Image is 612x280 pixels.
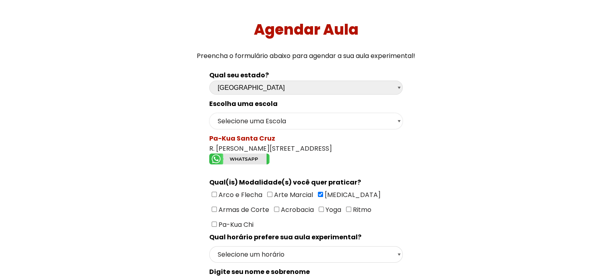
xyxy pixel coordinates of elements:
[209,134,275,143] spam: Pa-Kua Santa Cruz
[3,50,609,61] p: Preencha o formulário abaixo para agendar a sua aula experimental!
[212,207,217,212] input: Armas de Corte
[346,207,351,212] input: Ritmo
[319,207,324,212] input: Yoga
[209,178,361,187] spam: Qual(is) Modalidade(s) você quer praticar?
[318,192,323,197] input: [MEDICAL_DATA]
[274,207,279,212] input: Acrobacia
[217,190,262,199] span: Arco e Flecha
[217,220,253,229] span: Pa-Kua Chi
[324,205,341,214] span: Yoga
[209,71,269,80] b: Qual seu estado?
[209,133,403,167] div: R. [PERSON_NAME][STREET_ADDRESS]
[267,192,272,197] input: Arte Marcial
[323,190,381,199] span: [MEDICAL_DATA]
[212,222,217,227] input: Pa-Kua Chi
[209,232,361,242] spam: Qual horário prefere sua aula experimental?
[351,205,371,214] span: Ritmo
[209,99,278,108] spam: Escolha uma escola
[209,153,270,164] img: whatsapp
[209,267,310,276] spam: Digite seu nome e sobrenome
[272,190,313,199] span: Arte Marcial
[212,192,217,197] input: Arco e Flecha
[217,205,269,214] span: Armas de Corte
[279,205,314,214] span: Acrobacia
[3,21,609,38] h1: Agendar Aula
